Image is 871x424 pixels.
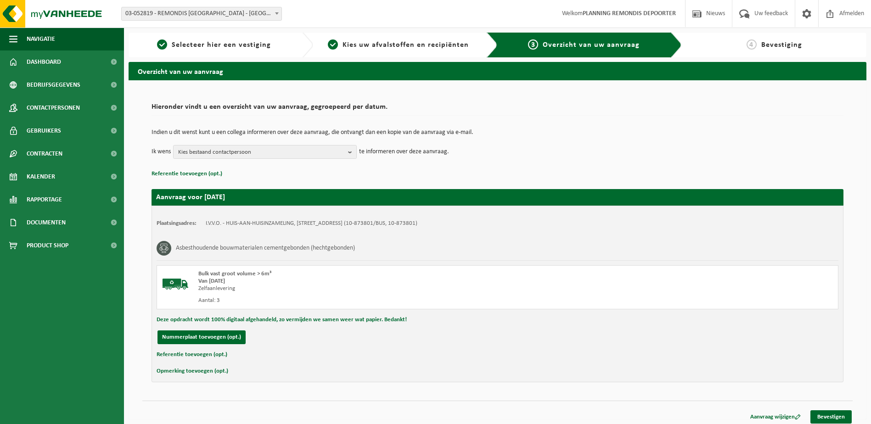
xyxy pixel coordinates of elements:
[176,241,355,256] h3: Asbesthoudende bouwmaterialen cementgebonden (hechtgebonden)
[206,220,417,227] td: I.V.V.O. - HUIS-AAN-HUISINZAMELING, [STREET_ADDRESS] (10-873801/BUS, 10-873801)
[743,410,808,424] a: Aanvraag wijzigen
[198,285,534,292] div: Zelfaanlevering
[27,73,80,96] span: Bedrijfsgegevens
[157,220,197,226] strong: Plaatsingsadres:
[27,142,62,165] span: Contracten
[172,41,271,49] span: Selecteer hier een vestiging
[27,50,61,73] span: Dashboard
[133,39,295,50] a: 1Selecteer hier een vestiging
[198,278,225,284] strong: Van [DATE]
[27,188,62,211] span: Rapportage
[27,211,66,234] span: Documenten
[157,349,227,361] button: Referentie toevoegen (opt.)
[27,96,80,119] span: Contactpersonen
[129,62,866,80] h2: Overzicht van uw aanvraag
[157,330,246,344] button: Nummerplaat toevoegen (opt.)
[328,39,338,50] span: 2
[157,314,407,326] button: Deze opdracht wordt 100% digitaal afgehandeld, zo vermijden we samen weer wat papier. Bedankt!
[583,10,676,17] strong: PLANNING REMONDIS DEPOORTER
[343,41,469,49] span: Kies uw afvalstoffen en recipiënten
[761,41,802,49] span: Bevestiging
[27,234,68,257] span: Product Shop
[157,365,228,377] button: Opmerking toevoegen (opt.)
[198,271,271,277] span: Bulk vast groot volume > 6m³
[162,270,189,298] img: BL-SO-LV.png
[121,7,282,21] span: 03-052819 - REMONDIS WEST-VLAANDEREN - OOSTENDE
[152,145,171,159] p: Ik wens
[359,145,449,159] p: te informeren over deze aanvraag.
[27,28,55,50] span: Navigatie
[173,145,357,159] button: Kies bestaand contactpersoon
[122,7,281,20] span: 03-052819 - REMONDIS WEST-VLAANDEREN - OOSTENDE
[528,39,538,50] span: 3
[178,145,344,159] span: Kies bestaand contactpersoon
[152,103,843,116] h2: Hieronder vindt u een overzicht van uw aanvraag, gegroepeerd per datum.
[747,39,757,50] span: 4
[156,194,225,201] strong: Aanvraag voor [DATE]
[27,165,55,188] span: Kalender
[27,119,61,142] span: Gebruikers
[152,168,222,180] button: Referentie toevoegen (opt.)
[157,39,167,50] span: 1
[810,410,852,424] a: Bevestigen
[198,297,534,304] div: Aantal: 3
[318,39,479,50] a: 2Kies uw afvalstoffen en recipiënten
[152,129,843,136] p: Indien u dit wenst kunt u een collega informeren over deze aanvraag, die ontvangt dan een kopie v...
[543,41,640,49] span: Overzicht van uw aanvraag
